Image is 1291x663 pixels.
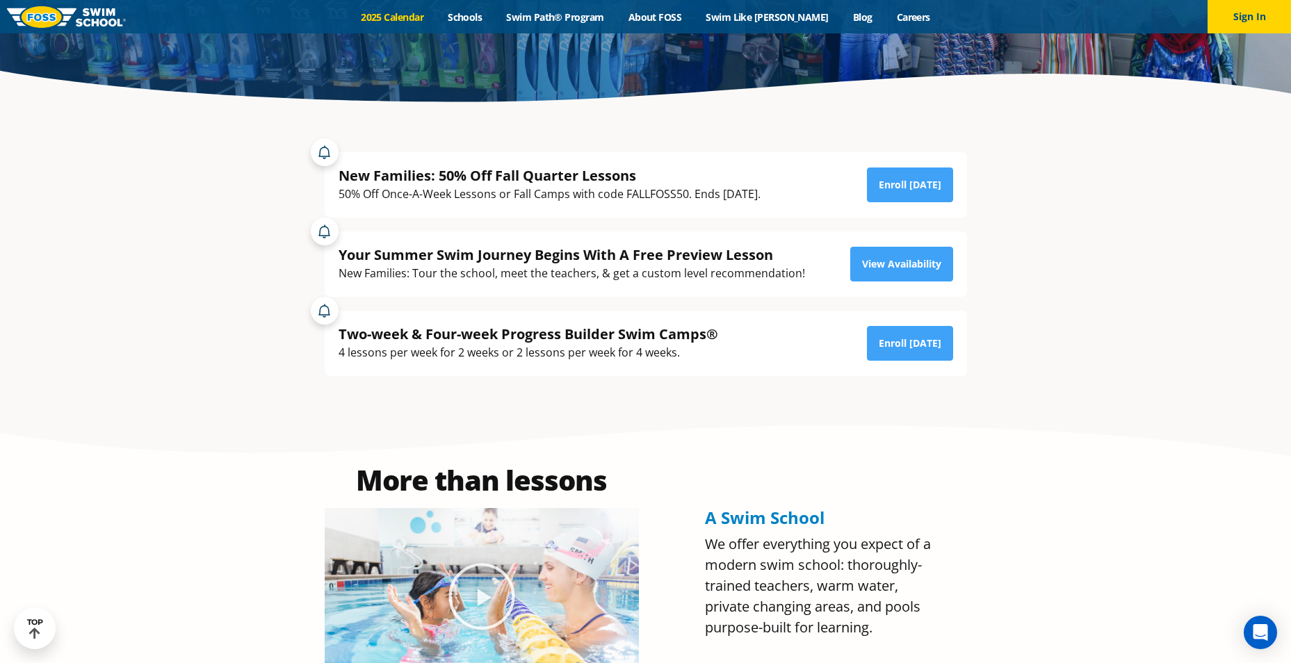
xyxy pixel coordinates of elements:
a: Swim Path® Program [494,10,616,24]
a: View Availability [850,247,953,281]
div: New Families: Tour the school, meet the teachers, & get a custom level recommendation! [339,264,805,283]
div: 50% Off Once-A-Week Lessons or Fall Camps with code FALLFOSS50. Ends [DATE]. [339,185,761,204]
span: A Swim School [705,506,825,529]
img: FOSS Swim School Logo [7,6,126,28]
a: Blog [841,10,884,24]
div: New Families: 50% Off Fall Quarter Lessons [339,166,761,185]
div: TOP [27,618,43,639]
a: Swim Like [PERSON_NAME] [694,10,841,24]
div: Play Video about Olympian Regan Smith, FOSS [447,562,517,631]
a: Schools [436,10,494,24]
a: Enroll [DATE] [867,167,953,202]
div: Open Intercom Messenger [1244,616,1277,649]
div: Two-week & Four-week Progress Builder Swim Camps® [339,325,718,343]
span: We offer everything you expect of a modern swim school: thoroughly-trained teachers, warm water, ... [705,534,931,637]
a: Enroll [DATE] [867,326,953,361]
a: Careers [884,10,942,24]
div: 4 lessons per week for 2 weeks or 2 lessons per week for 4 weeks. [339,343,718,362]
a: 2025 Calendar [349,10,436,24]
h2: More than lessons [325,466,639,494]
a: About FOSS [616,10,694,24]
div: Your Summer Swim Journey Begins With A Free Preview Lesson [339,245,805,264]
